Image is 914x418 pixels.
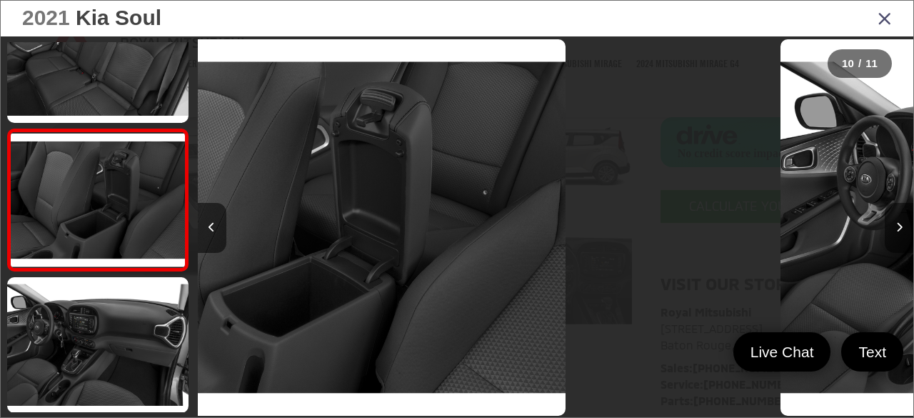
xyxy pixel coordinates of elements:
[842,57,854,69] span: 10
[857,59,863,69] span: /
[198,203,226,253] button: Previous image
[5,276,190,414] img: 2021 Kia Soul LX
[22,6,70,29] span: 2021
[733,332,831,372] a: Live Chat
[885,203,913,253] button: Next image
[851,342,893,362] span: Text
[9,134,186,267] img: 2021 Kia Soul LX
[743,342,821,362] span: Live Chat
[865,57,878,69] span: 11
[841,332,903,372] a: Text
[878,9,892,27] i: Close gallery
[76,6,161,29] span: Kia Soul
